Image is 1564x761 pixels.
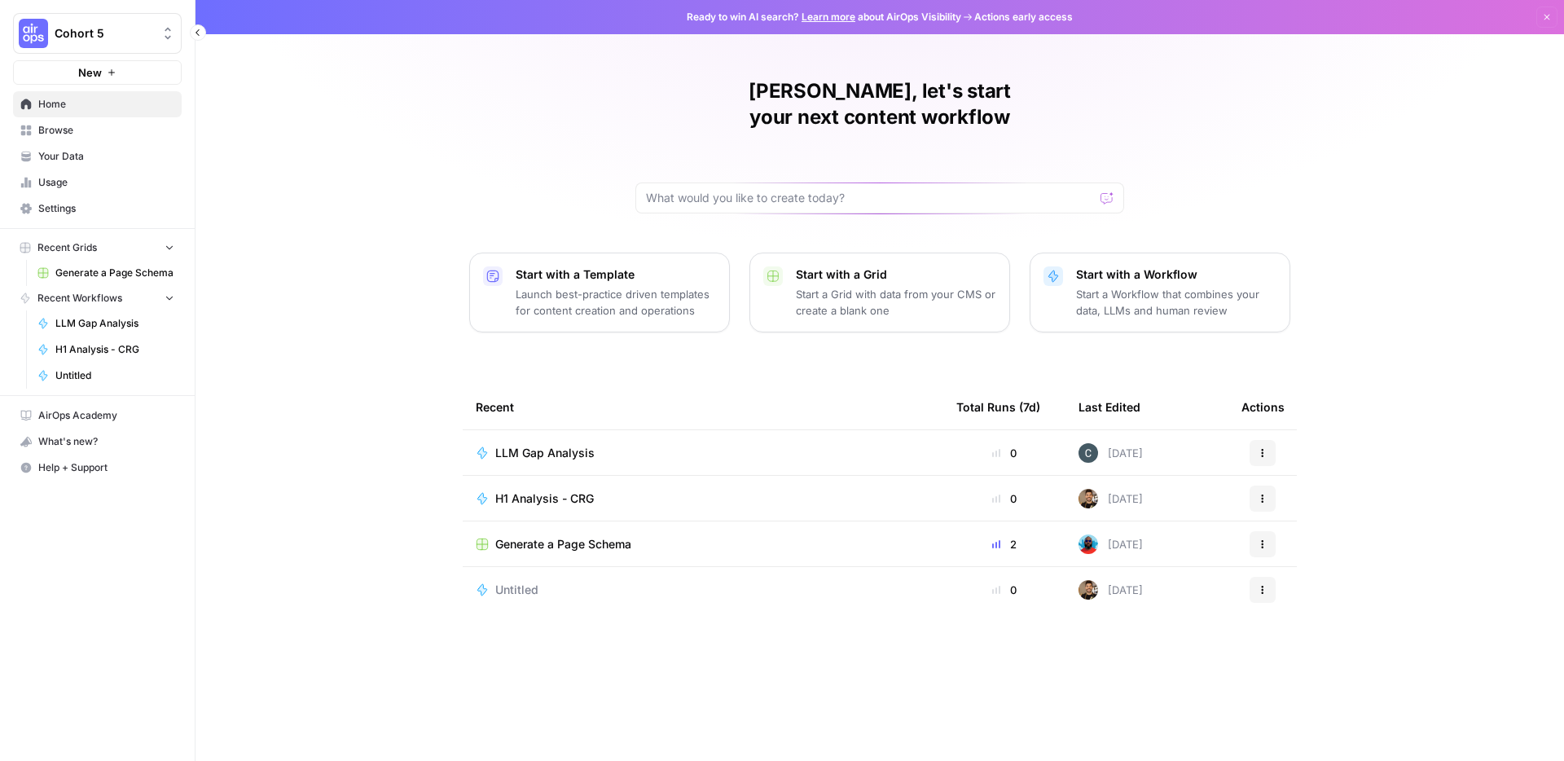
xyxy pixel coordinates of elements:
a: Browse [13,117,182,143]
span: Settings [38,201,174,216]
img: 9zdwb908u64ztvdz43xg4k8su9w3 [1079,443,1098,463]
div: 2 [956,536,1052,552]
a: Untitled [476,582,930,598]
a: Settings [13,196,182,222]
span: Home [38,97,174,112]
h1: [PERSON_NAME], let's start your next content workflow [635,78,1124,130]
span: Generate a Page Schema [495,536,631,552]
div: 0 [956,445,1052,461]
div: What's new? [14,429,181,454]
span: Usage [38,175,174,190]
p: Start a Workflow that combines your data, LLMs and human review [1076,286,1276,319]
a: Generate a Page Schema [476,536,930,552]
span: Ready to win AI search? about AirOps Visibility [687,10,961,24]
a: H1 Analysis - CRG [30,337,182,363]
input: What would you like to create today? [646,190,1094,206]
a: Untitled [30,363,182,389]
img: Cohort 5 Logo [19,19,48,48]
div: 0 [956,490,1052,507]
button: Workspace: Cohort 5 [13,13,182,54]
span: Your Data [38,149,174,164]
div: [DATE] [1079,534,1143,554]
a: Learn more [802,11,855,23]
button: What's new? [13,429,182,455]
p: Start a Grid with data from your CMS or create a blank one [796,286,996,319]
div: [DATE] [1079,443,1143,463]
div: Actions [1241,385,1285,429]
span: H1 Analysis - CRG [495,490,594,507]
button: Help + Support [13,455,182,481]
div: Recent [476,385,930,429]
button: New [13,60,182,85]
p: Start with a Workflow [1076,266,1276,283]
button: Recent Workflows [13,286,182,310]
span: H1 Analysis - CRG [55,342,174,357]
span: Browse [38,123,174,138]
a: AirOps Academy [13,402,182,429]
button: Start with a WorkflowStart a Workflow that combines your data, LLMs and human review [1030,253,1290,332]
span: Generate a Page Schema [55,266,174,280]
a: H1 Analysis - CRG [476,490,930,507]
a: Usage [13,169,182,196]
span: LLM Gap Analysis [495,445,595,461]
div: Total Runs (7d) [956,385,1040,429]
button: Recent Grids [13,235,182,260]
img: 36rz0nf6lyfqsoxlb67712aiq2cf [1079,580,1098,600]
span: Cohort 5 [55,25,153,42]
span: Untitled [495,582,538,598]
img: 36rz0nf6lyfqsoxlb67712aiq2cf [1079,489,1098,508]
div: Last Edited [1079,385,1140,429]
div: [DATE] [1079,580,1143,600]
button: Start with a GridStart a Grid with data from your CMS or create a blank one [749,253,1010,332]
p: Launch best-practice driven templates for content creation and operations [516,286,716,319]
span: Actions early access [974,10,1073,24]
p: Start with a Template [516,266,716,283]
span: New [78,64,102,81]
span: Help + Support [38,460,174,475]
div: 0 [956,582,1052,598]
span: Recent Grids [37,240,97,255]
span: AirOps Academy [38,408,174,423]
a: LLM Gap Analysis [476,445,930,461]
a: Home [13,91,182,117]
p: Start with a Grid [796,266,996,283]
span: LLM Gap Analysis [55,316,174,331]
div: [DATE] [1079,489,1143,508]
span: Recent Workflows [37,291,122,306]
img: om7kq3n9tbr8divsi7z55l59x7jq [1079,534,1098,554]
a: Your Data [13,143,182,169]
a: Generate a Page Schema [30,260,182,286]
span: Untitled [55,368,174,383]
a: LLM Gap Analysis [30,310,182,337]
button: Start with a TemplateLaunch best-practice driven templates for content creation and operations [469,253,730,332]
